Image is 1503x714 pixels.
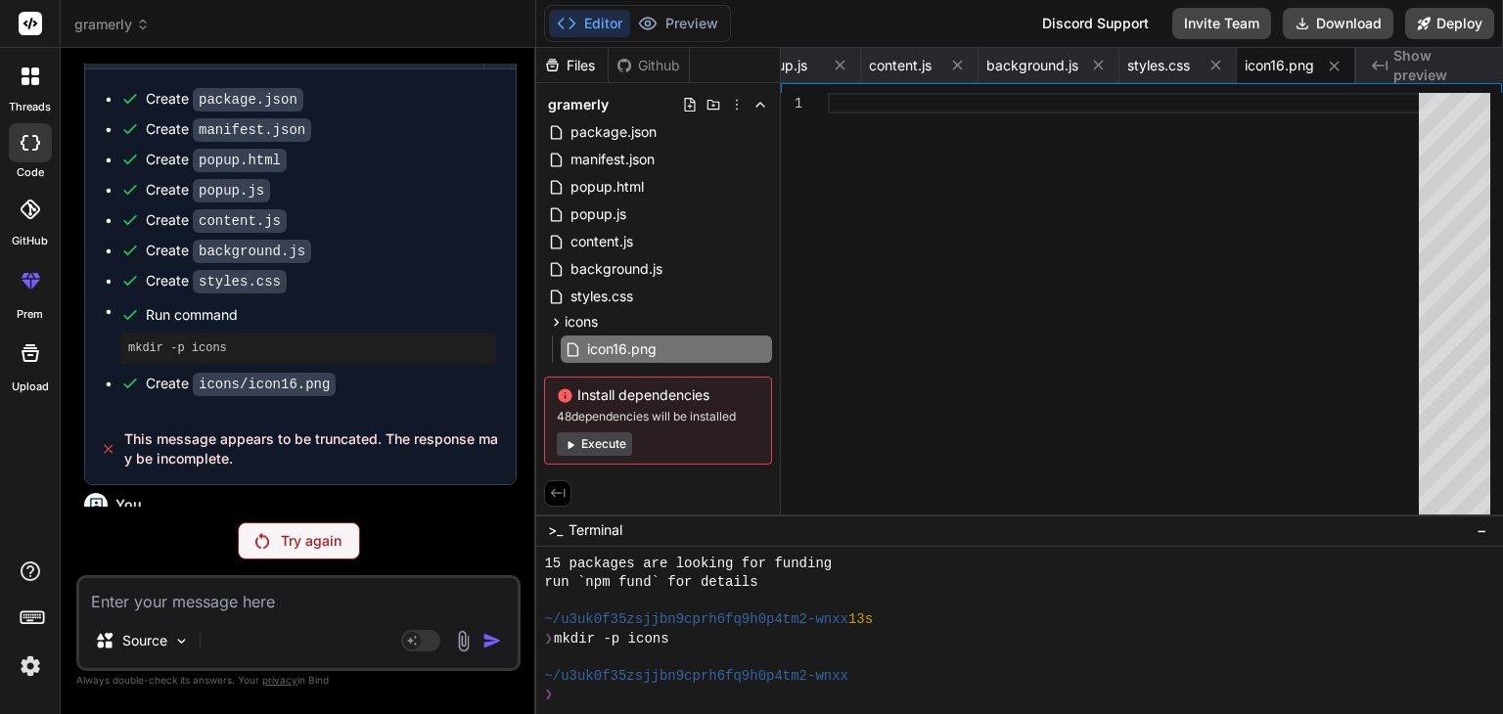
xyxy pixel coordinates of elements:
[146,305,496,325] span: Run command
[1127,56,1190,75] span: styles.css
[549,10,630,37] button: Editor
[569,148,657,171] span: manifest.json
[74,15,150,34] span: gramerly
[122,631,167,650] p: Source
[255,533,269,549] img: Retry
[554,630,669,648] span: mkdir -p icons
[569,230,635,253] span: content.js
[585,337,659,361] span: icon16.png
[76,671,521,690] p: Always double-check its answers. Your in Bind
[193,373,336,396] code: icons/icon16.png
[173,633,190,649] img: Pick Models
[452,630,475,652] img: attachment
[146,241,311,261] div: Create
[1030,8,1161,39] div: Discord Support
[569,202,628,226] span: popup.js
[193,118,311,142] code: manifest.json
[146,210,287,231] div: Create
[146,180,270,201] div: Create
[12,379,49,395] label: Upload
[986,56,1078,75] span: background.js
[848,610,873,629] span: 13s
[557,385,759,405] span: Install dependencies
[12,233,48,249] label: GitHub
[609,56,689,75] div: Github
[193,209,287,233] code: content.js
[544,667,848,686] span: ~/u3uk0f35zsjjbn9cprh6fq9h0p4tm2-wnxx
[548,95,609,114] span: gramerly
[1477,520,1487,540] span: −
[14,649,47,683] img: settings
[193,149,287,172] code: popup.html
[128,340,488,356] pre: mkdir -p icons
[281,531,342,551] p: Try again
[557,409,759,424] span: 48 dependencies will be installed
[544,555,832,573] span: 15 packages are looking for funding
[536,56,608,75] div: Files
[544,573,757,592] span: run `npm fund` for details
[1283,8,1393,39] button: Download
[193,270,287,293] code: styles.css
[569,520,622,540] span: Terminal
[1473,514,1491,546] button: −
[1245,56,1314,75] span: icon16.png
[146,119,311,140] div: Create
[569,285,635,308] span: styles.css
[146,374,336,394] div: Create
[544,630,554,648] span: ❯
[569,257,664,281] span: background.js
[569,175,646,199] span: popup.html
[115,495,142,514] h6: You
[262,674,297,686] span: privacy
[548,520,563,540] span: >_
[544,610,848,629] span: ~/u3uk0f35zsjjbn9cprh6fq9h0p4tm2-wnxx
[781,93,802,113] div: 1
[146,89,303,110] div: Create
[557,432,632,456] button: Execute
[630,10,726,37] button: Preview
[569,120,659,144] span: package.json
[565,312,598,332] span: icons
[193,88,303,112] code: package.json
[146,150,287,170] div: Create
[869,56,932,75] span: content.js
[193,179,270,202] code: popup.js
[1172,8,1271,39] button: Invite Team
[482,631,502,650] img: icon
[17,306,43,323] label: prem
[9,99,51,115] label: threads
[544,686,554,704] span: ❯
[124,429,501,469] span: This message appears to be truncated. The response may be incomplete.
[1405,8,1494,39] button: Deploy
[146,271,287,291] div: Create
[193,240,311,263] code: background.js
[17,164,44,181] label: code
[1393,46,1487,85] span: Show preview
